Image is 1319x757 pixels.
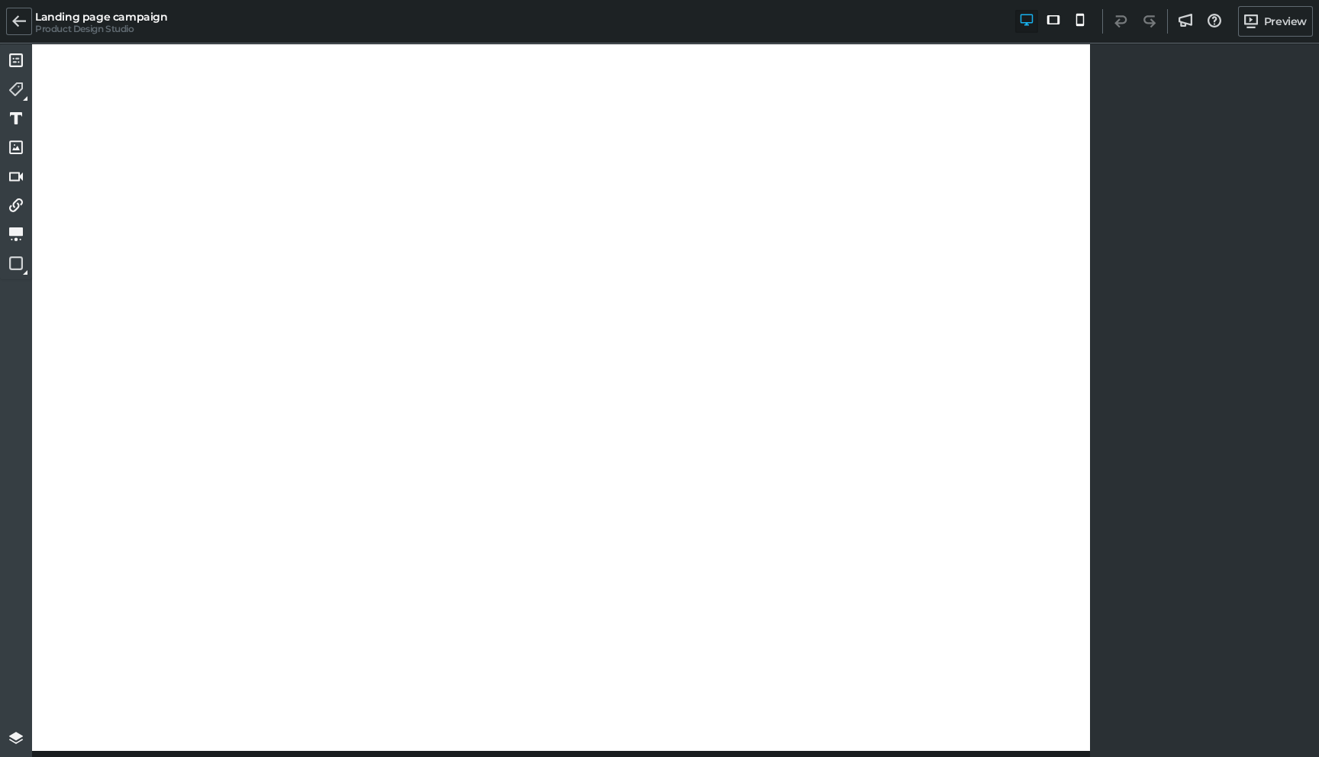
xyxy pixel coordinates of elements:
[3,76,29,102] a: Product
[35,24,168,34] h6: Product Design Studio
[3,250,29,276] a: Containers
[1238,6,1313,37] a: Preview
[35,11,168,24] h5: Landing page campaign
[6,8,32,34] a: Exit Editor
